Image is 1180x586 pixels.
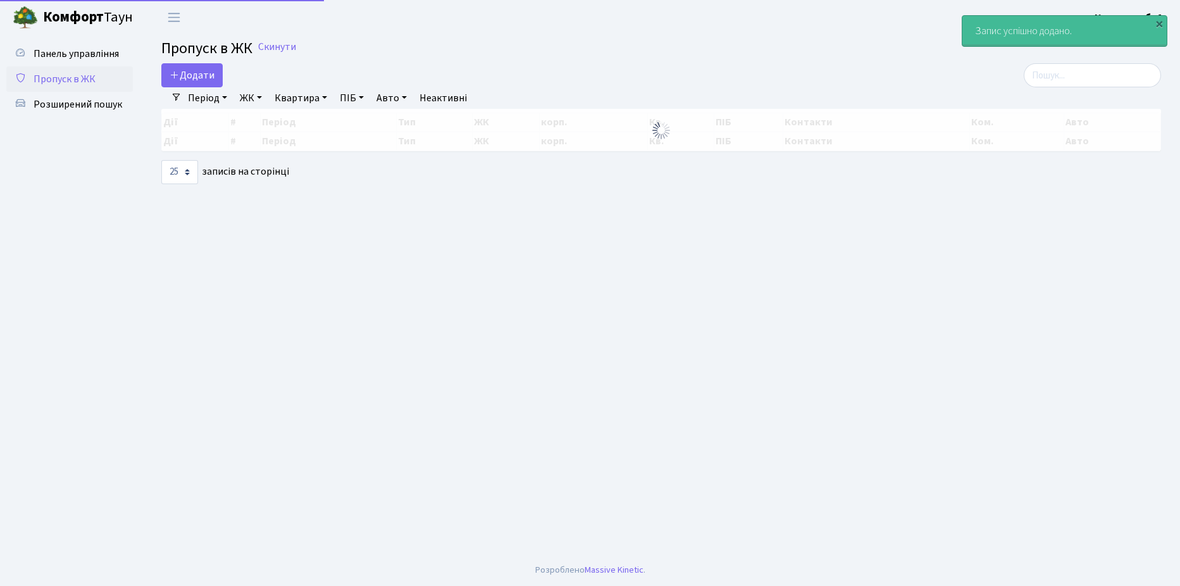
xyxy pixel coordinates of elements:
[270,87,332,109] a: Квартира
[414,87,472,109] a: Неактивні
[34,47,119,61] span: Панель управління
[161,160,289,184] label: записів на сторінці
[371,87,412,109] a: Авто
[535,563,645,577] div: Розроблено .
[183,87,232,109] a: Період
[1153,17,1165,30] div: ×
[161,63,223,87] a: Додати
[6,92,133,117] a: Розширений пошук
[1095,10,1165,25] a: Консьєрж б. 4.
[962,16,1167,46] div: Запис успішно додано.
[651,120,671,140] img: Обробка...
[235,87,267,109] a: ЖК
[43,7,133,28] span: Таун
[161,37,252,59] span: Пропуск в ЖК
[6,41,133,66] a: Панель управління
[13,5,38,30] img: logo.png
[34,97,122,111] span: Розширений пошук
[170,68,214,82] span: Додати
[43,7,104,27] b: Комфорт
[34,72,96,86] span: Пропуск в ЖК
[1024,63,1161,87] input: Пошук...
[335,87,369,109] a: ПІБ
[158,7,190,28] button: Переключити навігацію
[6,66,133,92] a: Пропуск в ЖК
[1095,11,1165,25] b: Консьєрж б. 4.
[161,160,198,184] select: записів на сторінці
[585,563,643,577] a: Massive Kinetic
[258,41,296,53] a: Скинути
